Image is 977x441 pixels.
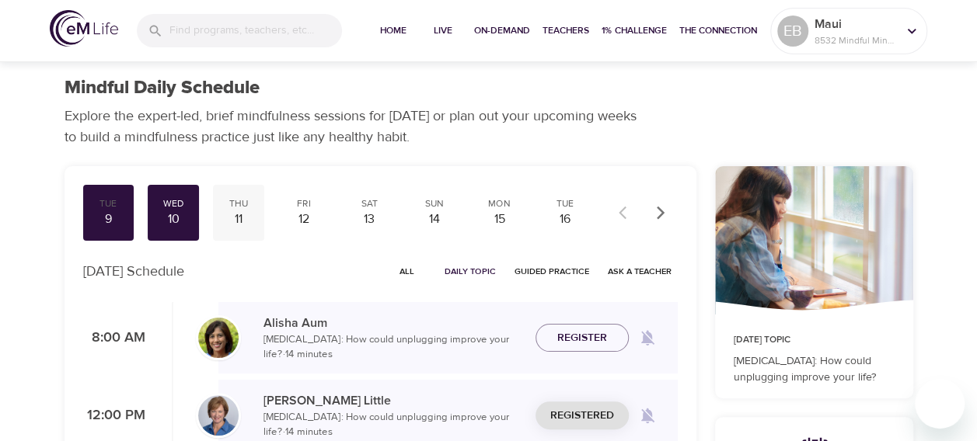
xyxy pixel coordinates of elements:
p: [DATE] Schedule [83,261,184,282]
p: 12:00 PM [83,405,145,426]
span: Live [424,23,462,39]
p: Explore the expert-led, brief mindfulness sessions for [DATE] or plan out your upcoming weeks to ... [65,106,647,148]
span: Register [557,328,607,348]
img: Kerry_Little_Headshot_min.jpg [198,395,239,436]
p: Maui [815,15,897,33]
div: 14 [415,210,454,228]
div: Sat [350,197,389,210]
button: Guided Practice [508,259,595,283]
div: 16 [546,210,584,228]
span: Remind me when a class goes live every Wednesday at 12:00 PM [629,397,666,434]
button: All [382,259,432,283]
div: 13 [350,210,389,228]
div: 12 [284,210,323,228]
p: 8:00 AM [83,328,145,349]
div: Tue [546,197,584,210]
span: Teachers [543,23,589,39]
p: [MEDICAL_DATA]: How could unplugging improve your life? [734,353,895,386]
p: Alisha Aum [263,314,523,332]
div: 11 [219,210,258,228]
div: Thu [219,197,258,210]
div: Wed [154,197,193,210]
span: Home [375,23,412,39]
button: Daily Topic [438,259,502,283]
button: Register [536,324,629,352]
span: On-Demand [474,23,530,39]
div: Fri [284,197,323,210]
div: EB [777,16,808,47]
button: Ask a Teacher [602,259,678,283]
p: [MEDICAL_DATA]: How could unplugging improve your life? · 14 minutes [263,410,523,440]
div: Mon [480,197,519,210]
span: All [389,264,426,279]
p: [MEDICAL_DATA]: How could unplugging improve your life? · 14 minutes [263,332,523,363]
h1: Mindful Daily Schedule [65,77,260,99]
input: Find programs, teachers, etc... [169,14,342,47]
div: 9 [89,210,128,228]
button: Registered [536,401,629,430]
div: Sun [415,197,454,210]
span: Daily Topic [445,264,496,279]
img: Alisha%20Aum%208-9-21.jpg [198,318,239,358]
span: Registered [550,406,614,425]
div: Tue [89,197,128,210]
p: [DATE] Topic [734,333,895,347]
p: 8532 Mindful Minutes [815,33,897,47]
span: Ask a Teacher [608,264,672,279]
span: 1% Challenge [602,23,667,39]
span: The Connection [679,23,757,39]
div: 10 [154,210,193,228]
div: 15 [480,210,519,228]
iframe: Button to launch messaging window [915,379,965,429]
p: [PERSON_NAME] Little [263,391,523,410]
img: logo [50,10,118,47]
span: Guided Practice [515,264,589,279]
